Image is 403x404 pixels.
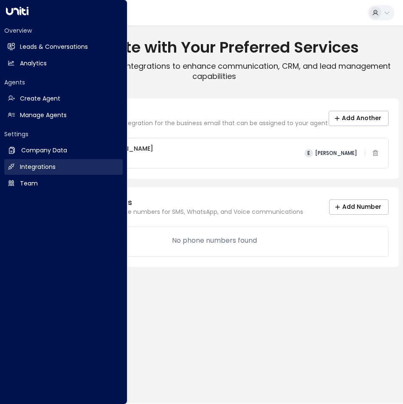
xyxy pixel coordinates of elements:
button: E[PERSON_NAME] [301,147,361,159]
h2: Team [20,179,38,188]
button: Add Number [329,199,389,215]
a: Integrations [4,159,123,175]
h2: Settings [4,130,123,138]
button: Add Another [329,111,389,126]
p: No phone numbers found [172,236,257,246]
a: Analytics [4,56,123,71]
p: Phone Numbers [72,197,303,208]
h1: Integrate with Your Preferred Services [25,38,403,57]
a: Create Agent [4,91,123,107]
p: Email [72,109,328,119]
span: [PERSON_NAME] [315,150,357,156]
p: Connect and manage integrations to enhance communication, CRM, and lead management capabilities [25,61,403,81]
a: Team [4,176,123,191]
h2: Integrations [20,163,56,171]
span: Email integration cannot be deleted while linked to an active agent. Please deactivate the agent ... [369,147,381,160]
span: E [304,149,313,157]
h2: Overview [4,26,123,35]
h2: Create Agent [20,94,60,103]
a: Company Data [4,143,123,158]
a: Manage Agents [4,107,123,123]
p: Manage your phone numbers for SMS, WhatsApp, and Voice communications [72,208,303,216]
p: Set up an email integration for the business email that can be assigned to your agent [72,119,328,128]
h2: Company Data [21,146,67,155]
h2: Leads & Conversations [20,42,88,51]
h2: Analytics [20,59,47,68]
h2: Manage Agents [20,111,67,120]
a: Leads & Conversations [4,39,123,55]
h2: Agents [4,78,123,87]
